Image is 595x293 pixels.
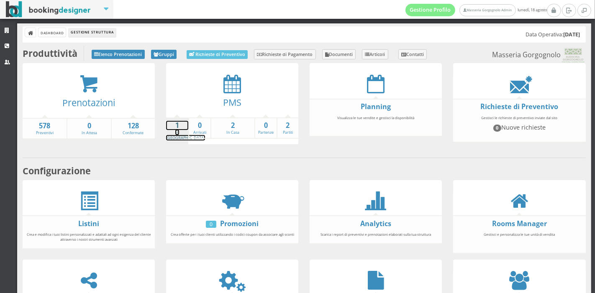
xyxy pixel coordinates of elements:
[211,121,254,130] strong: 2
[112,121,155,136] a: 128Confermate
[92,50,145,59] a: Elenco Prenotazioni
[480,102,558,111] a: Richieste di Preventivo
[69,28,115,37] li: Gestione Struttura
[362,49,388,59] a: Articoli
[151,50,177,59] a: Gruppi
[166,121,205,140] a: 1In [GEOGRAPHIC_DATA]
[492,219,547,228] a: Rooms Manager
[223,96,241,108] a: PMS
[23,228,155,245] div: Crea e modifica i tuoi listini personalizzati e adattali ad ogni esigenza del cliente attraverso ...
[526,31,580,38] h5: Data Operativa:
[277,121,299,135] a: 2Partiti
[563,31,580,38] b: [DATE]
[398,49,427,59] a: Contatti
[62,97,115,109] a: Prenotazioni
[492,48,585,63] small: Masseria Gorgognolo
[23,165,91,177] b: Configurazione
[23,121,67,136] a: 578Preventivi
[255,121,277,130] strong: 0
[453,112,585,139] div: Gestisci le richieste di preventivo inviate dal sito
[23,47,77,59] b: Produttività
[6,1,91,18] img: BookingDesigner.com
[277,121,299,130] strong: 2
[361,102,391,111] a: Planning
[112,121,155,131] strong: 128
[310,228,442,241] div: Scarica i report di preventivi e prenotazioni elaborati sulla tua struttura
[38,28,66,37] a: Dashboard
[457,124,582,131] h4: Nuove richieste
[453,228,585,250] div: Gestisci e personalizza le tue unità di vendita
[67,121,110,136] a: 0In Attesa
[187,50,248,59] a: Richieste di Preventivo
[405,4,547,16] span: lunedì, 18 agosto
[206,221,216,228] div: 0
[254,49,316,59] a: Richieste di Pagamento
[67,121,110,131] strong: 0
[23,121,67,131] strong: 578
[493,125,502,131] span: 0
[459,4,515,16] a: Masseria Gorgognolo Admin
[166,121,188,130] strong: 1
[322,49,356,59] a: Documenti
[189,121,210,135] a: 0Arrivati
[78,219,99,228] a: Listini
[360,219,391,228] a: Analytics
[255,121,277,135] a: 0Partenze
[405,4,456,16] a: Gestione Profilo
[220,219,259,228] a: Promozioni
[561,48,585,63] img: 0603869b585f11eeb13b0a069e529790.png
[211,121,254,135] a: 2In Casa
[189,121,210,130] strong: 0
[166,228,298,241] div: Crea offerte per i tuoi clienti utilizzando i codici coupon da associare agli sconti
[310,112,442,134] div: Visualizza le tue vendite e gestisci la disponibilità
